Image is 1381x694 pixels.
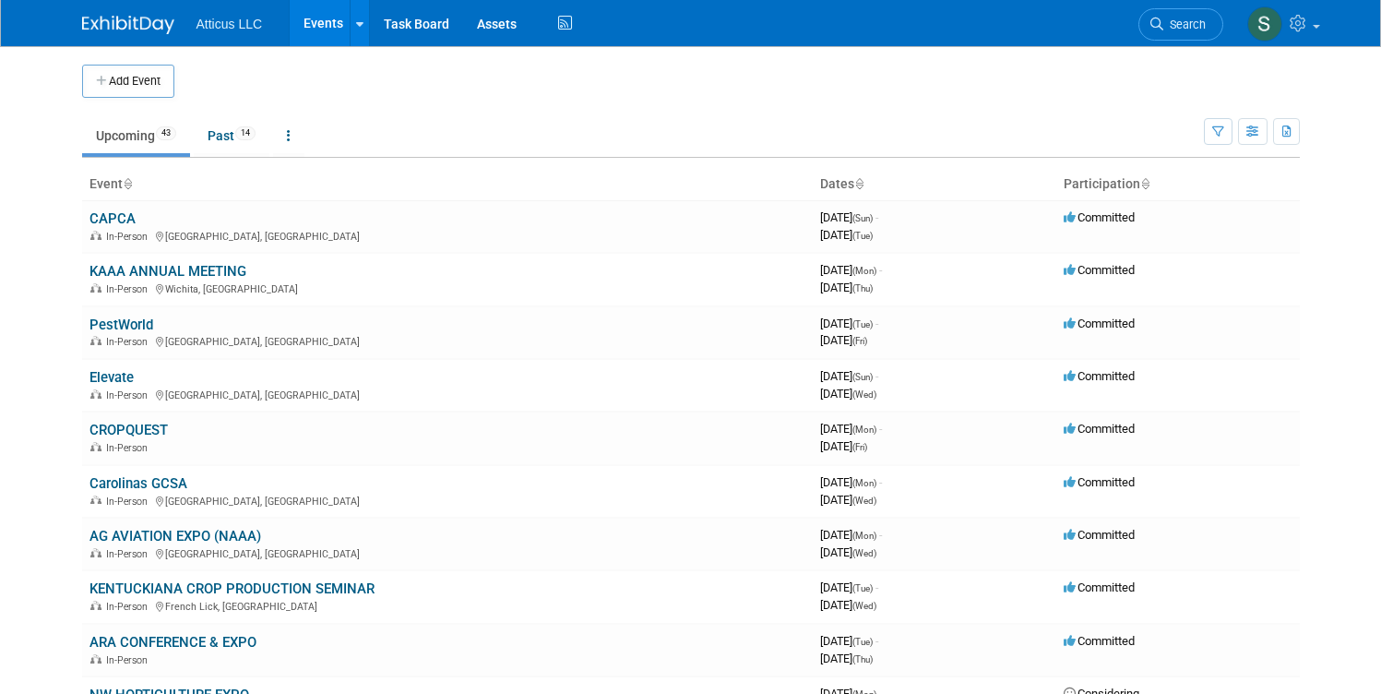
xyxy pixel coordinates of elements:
a: Upcoming43 [82,118,190,153]
span: [DATE] [820,369,878,383]
span: (Wed) [852,601,876,611]
img: In-Person Event [90,389,101,399]
span: [DATE] [820,422,882,436]
span: [DATE] [820,439,867,453]
span: - [875,634,878,648]
a: AG AVIATION EXPO (NAAA) [89,528,261,544]
span: In-Person [106,654,153,666]
span: (Mon) [852,266,876,276]
span: (Wed) [852,496,876,506]
div: [GEOGRAPHIC_DATA], [GEOGRAPHIC_DATA] [89,493,805,508]
span: (Thu) [852,283,873,293]
span: [DATE] [820,634,878,648]
span: [DATE] [820,545,876,559]
a: PestWorld [89,317,153,333]
span: (Mon) [852,425,876,435]
span: Committed [1064,369,1135,383]
th: Participation [1056,169,1300,200]
span: [DATE] [820,580,878,594]
span: [DATE] [820,210,878,224]
a: Elevate [89,369,134,386]
a: Carolinas GCSA [89,475,187,492]
span: Committed [1064,475,1135,489]
img: In-Person Event [90,442,101,451]
th: Event [82,169,813,200]
span: In-Person [106,548,153,560]
a: CROPQUEST [89,422,168,438]
img: In-Person Event [90,601,101,610]
span: (Wed) [852,548,876,558]
span: - [879,475,882,489]
img: In-Person Event [90,283,101,293]
span: In-Person [106,601,153,613]
span: [DATE] [820,281,873,294]
span: (Fri) [852,442,867,452]
div: [GEOGRAPHIC_DATA], [GEOGRAPHIC_DATA] [89,387,805,401]
span: - [875,317,878,330]
span: Committed [1064,317,1135,330]
span: [DATE] [820,493,876,507]
a: KENTUCKIANA CROP PRODUCTION SEMINAR [89,580,375,597]
img: In-Person Event [90,496,101,505]
span: Atticus LLC [196,17,263,31]
a: ARA CONFERENCE & EXPO [89,634,256,651]
a: Search [1138,8,1223,41]
img: In-Person Event [90,336,101,345]
span: Committed [1064,634,1135,648]
span: (Tue) [852,319,873,329]
span: 14 [235,126,256,140]
span: (Tue) [852,637,873,647]
span: Committed [1064,528,1135,542]
img: In-Person Event [90,548,101,557]
span: (Tue) [852,583,873,593]
span: - [879,263,882,277]
span: (Tue) [852,231,873,241]
span: (Fri) [852,336,867,346]
span: Committed [1064,263,1135,277]
span: [DATE] [820,333,867,347]
span: [DATE] [820,528,882,542]
button: Add Event [82,65,174,98]
img: Sara Bayed [1247,6,1282,42]
div: French Lick, [GEOGRAPHIC_DATA] [89,598,805,613]
a: Sort by Event Name [123,176,132,191]
span: (Mon) [852,478,876,488]
span: (Sun) [852,372,873,382]
span: Committed [1064,580,1135,594]
span: In-Person [106,231,153,243]
span: In-Person [106,336,153,348]
span: In-Person [106,283,153,295]
span: - [875,369,878,383]
span: (Wed) [852,389,876,400]
span: (Thu) [852,654,873,664]
img: In-Person Event [90,231,101,240]
div: [GEOGRAPHIC_DATA], [GEOGRAPHIC_DATA] [89,545,805,560]
img: In-Person Event [90,654,101,664]
span: [DATE] [820,387,876,401]
span: (Sun) [852,213,873,223]
span: [DATE] [820,228,873,242]
span: In-Person [106,389,153,401]
span: - [875,580,878,594]
div: Wichita, [GEOGRAPHIC_DATA] [89,281,805,295]
span: Search [1163,18,1206,31]
span: - [879,528,882,542]
span: [DATE] [820,475,882,489]
div: [GEOGRAPHIC_DATA], [GEOGRAPHIC_DATA] [89,228,805,243]
span: 43 [156,126,176,140]
img: ExhibitDay [82,16,174,34]
span: Committed [1064,210,1135,224]
span: [DATE] [820,598,876,612]
span: In-Person [106,496,153,508]
span: [DATE] [820,263,882,277]
span: - [879,422,882,436]
span: In-Person [106,442,153,454]
a: Sort by Start Date [854,176,863,191]
span: Committed [1064,422,1135,436]
span: [DATE] [820,317,878,330]
a: Sort by Participation Type [1140,176,1149,191]
span: - [875,210,878,224]
th: Dates [813,169,1056,200]
a: KAAA ANNUAL MEETING [89,263,246,280]
a: CAPCA [89,210,136,227]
